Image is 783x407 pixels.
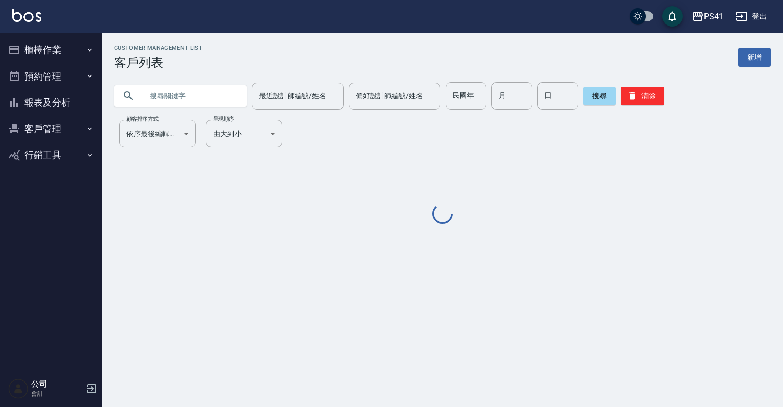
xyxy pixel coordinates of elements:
label: 顧客排序方式 [126,115,159,123]
h2: Customer Management List [114,45,202,52]
button: 搜尋 [583,87,616,105]
a: 新增 [738,48,771,67]
div: 依序最後編輯時間 [119,120,196,147]
p: 會計 [31,389,83,398]
button: save [662,6,683,27]
button: 行銷工具 [4,142,98,168]
div: 由大到小 [206,120,282,147]
input: 搜尋關鍵字 [143,82,239,110]
button: 清除 [621,87,664,105]
button: 櫃檯作業 [4,37,98,63]
label: 呈現順序 [213,115,234,123]
div: PS41 [704,10,723,23]
button: 客戶管理 [4,116,98,142]
button: 報表及分析 [4,89,98,116]
img: Logo [12,9,41,22]
h5: 公司 [31,379,83,389]
img: Person [8,378,29,399]
button: 登出 [732,7,771,26]
h3: 客戶列表 [114,56,202,70]
button: 預約管理 [4,63,98,90]
button: PS41 [688,6,727,27]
